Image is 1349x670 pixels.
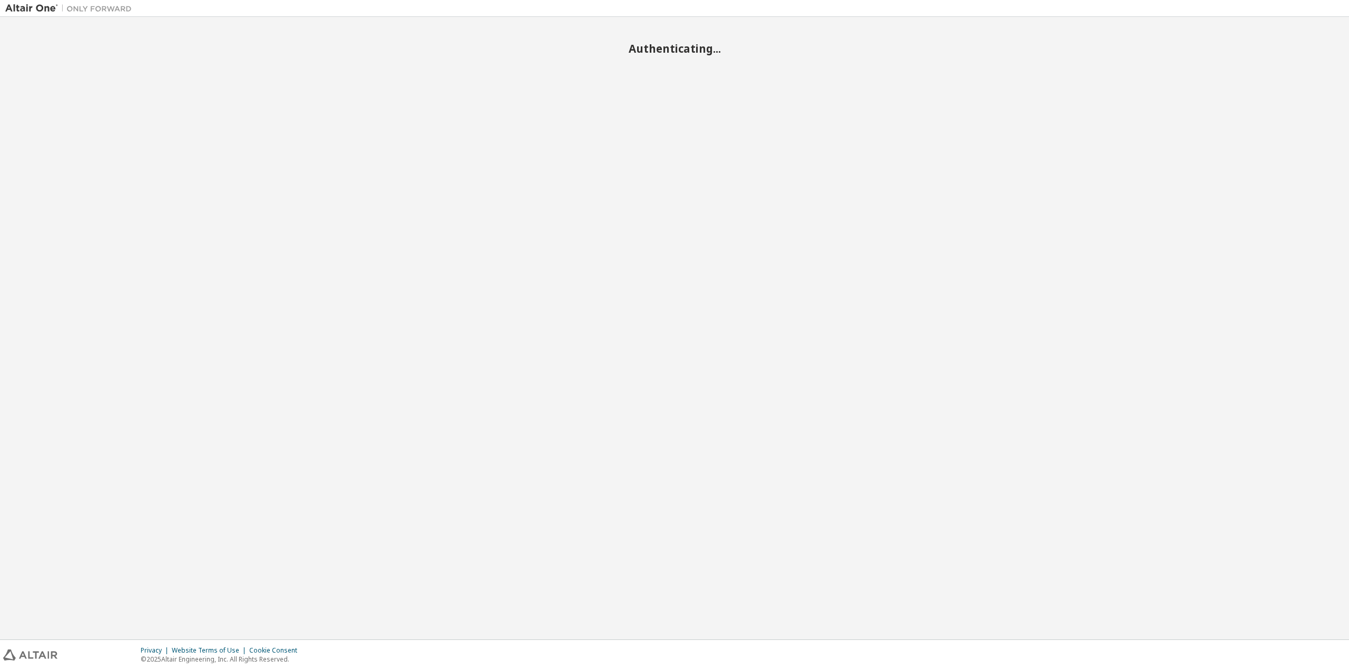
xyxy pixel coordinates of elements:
h2: Authenticating... [5,42,1344,55]
div: Website Terms of Use [172,646,249,655]
div: Privacy [141,646,172,655]
img: altair_logo.svg [3,649,57,661]
p: © 2025 Altair Engineering, Inc. All Rights Reserved. [141,655,304,664]
img: Altair One [5,3,137,14]
div: Cookie Consent [249,646,304,655]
